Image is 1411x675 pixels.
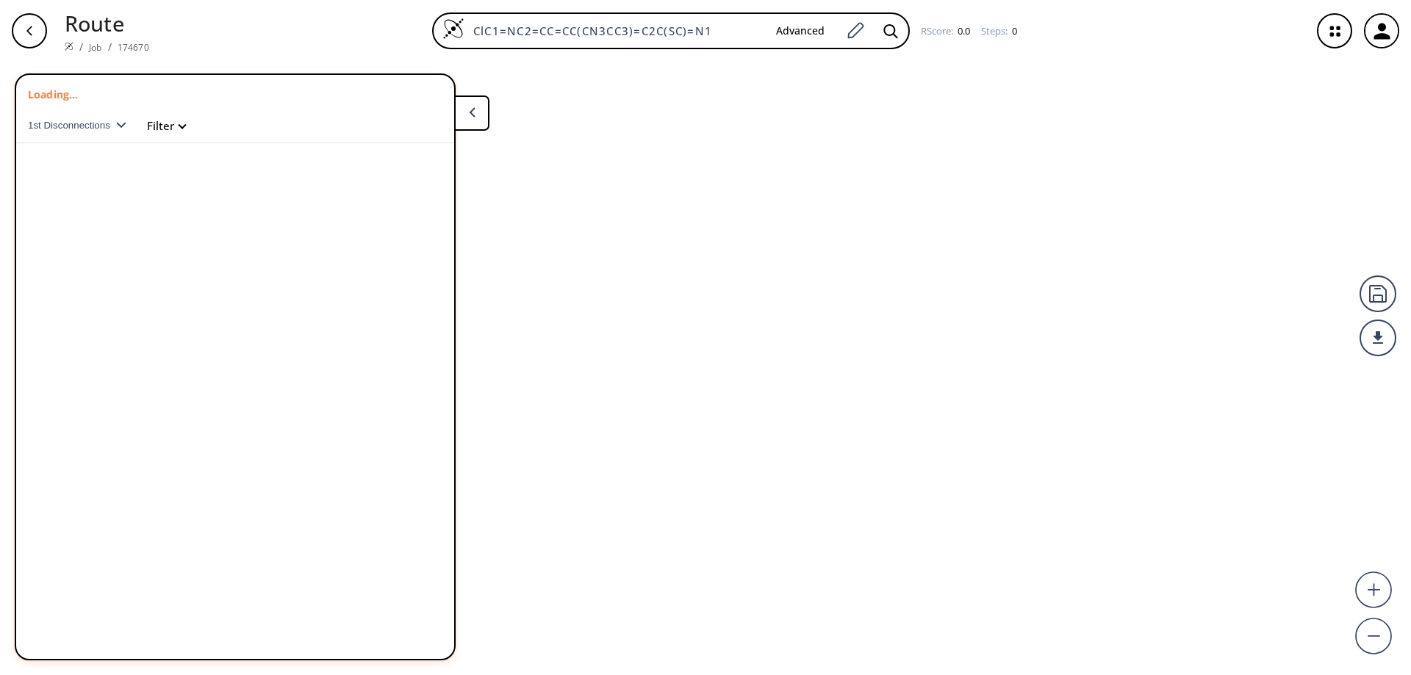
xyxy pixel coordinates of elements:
[464,24,764,38] input: Enter SMILES
[28,120,116,131] span: 1st Disconnections
[955,24,970,37] span: 0.0
[138,120,185,131] button: Filter
[28,108,138,143] button: 1st Disconnections
[65,7,149,39] p: Route
[65,42,73,51] img: Spaya logo
[118,41,149,54] a: 174670
[89,41,101,54] a: Job
[921,26,970,36] div: RScore :
[28,87,79,102] p: Loading...
[981,26,1017,36] div: Steps :
[1010,24,1017,37] span: 0
[79,39,83,54] li: /
[108,39,112,54] li: /
[764,18,836,45] button: Advanced
[442,18,464,40] img: Logo Spaya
